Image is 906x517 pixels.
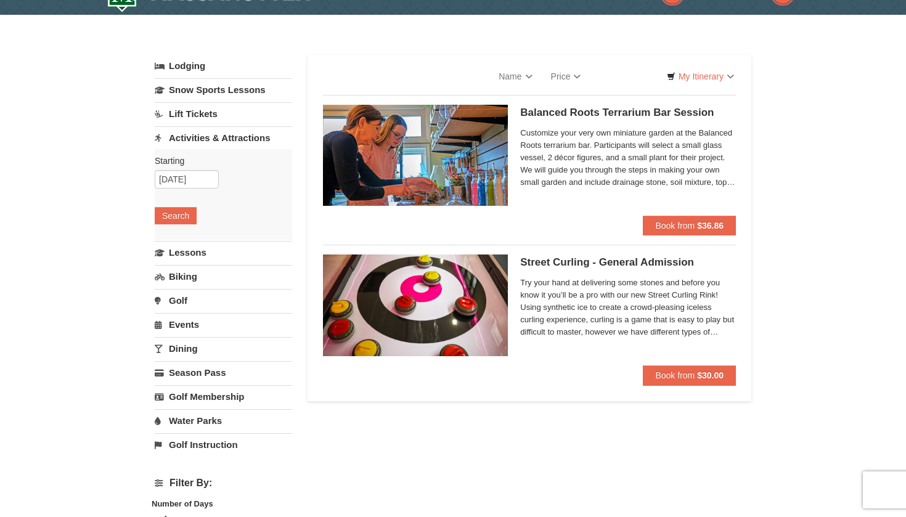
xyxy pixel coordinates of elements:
h5: Street Curling - General Admission [520,256,736,269]
strong: $36.86 [697,221,724,230]
a: Name [489,64,541,89]
a: Dining [155,337,292,360]
a: Season Pass [155,361,292,384]
img: 15390471-88-44377514.jpg [323,254,508,356]
span: Customize your very own miniature garden at the Balanced Roots terrarium bar. Participants will s... [520,127,736,189]
strong: Number of Days [152,499,213,508]
span: Try your hand at delivering some stones and before you know it you’ll be a pro with our new Stree... [520,277,736,338]
a: Golf Membership [155,385,292,408]
a: Lift Tickets [155,102,292,125]
a: Biking [155,265,292,288]
h5: Balanced Roots Terrarium Bar Session [520,107,736,119]
button: Book from $36.86 [643,216,736,235]
a: Water Parks [155,409,292,432]
h4: Filter By: [155,478,292,489]
img: 18871151-30-393e4332.jpg [323,105,508,206]
button: Book from $30.00 [643,365,736,385]
a: Golf Instruction [155,433,292,456]
span: Book from [655,221,695,230]
label: Starting [155,155,283,167]
span: Book from [655,370,695,380]
a: My Itinerary [659,67,742,86]
a: Snow Sports Lessons [155,78,292,101]
a: Activities & Attractions [155,126,292,149]
a: Price [542,64,590,89]
strong: $30.00 [697,370,724,380]
a: Lessons [155,241,292,264]
a: Lodging [155,55,292,77]
a: Golf [155,289,292,312]
a: Events [155,313,292,336]
button: Search [155,207,197,224]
